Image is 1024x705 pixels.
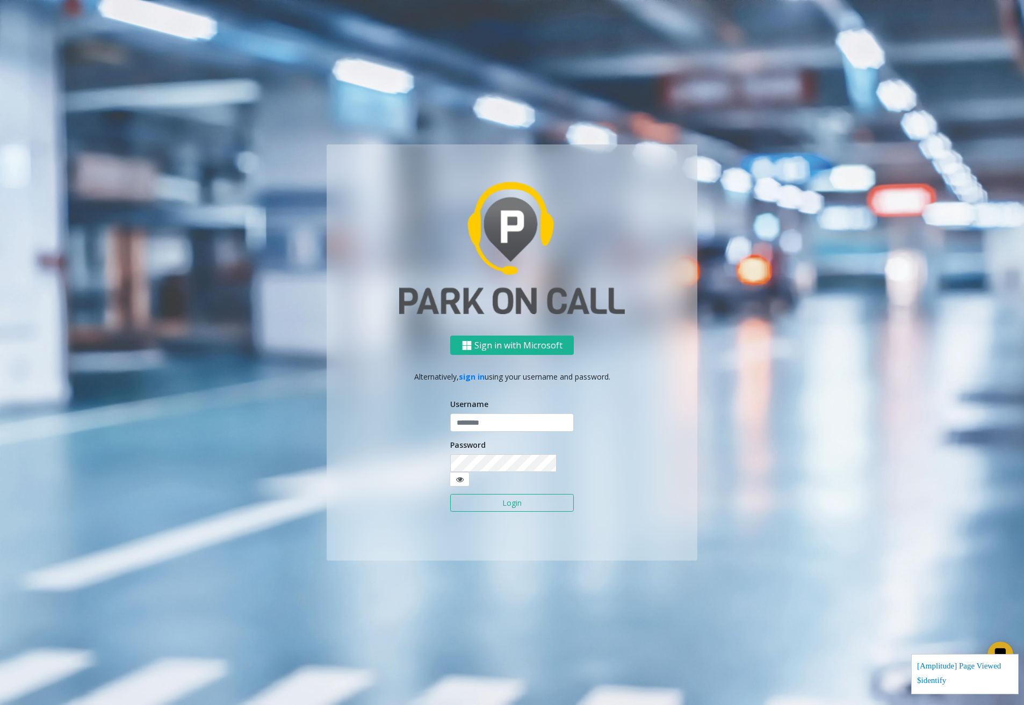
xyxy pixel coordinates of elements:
button: Login [450,494,574,512]
label: Password [450,439,486,450]
p: Alternatively, using your username and password. [337,371,687,382]
label: Username [450,398,488,410]
a: sign in [459,372,485,382]
div: $identify [917,674,1013,689]
button: Sign in with Microsoft [450,336,574,355]
div: [Amplitude] Page Viewed [917,660,1013,674]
